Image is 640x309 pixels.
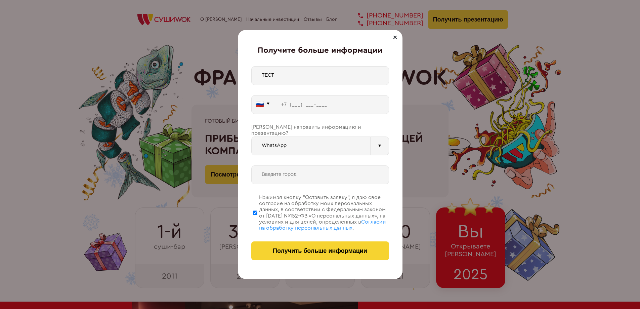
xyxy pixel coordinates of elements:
[251,46,389,55] div: Получите больше информации
[251,95,271,114] button: 🇷🇺
[251,165,389,184] input: Введите город
[251,241,389,260] button: Получить больше информации
[259,219,386,231] span: Согласии на обработку персональных данных
[273,247,367,255] span: Получить больше информации
[259,194,389,231] div: Нажимая кнопку “Оставить заявку”, я даю свое согласие на обработку моих персональных данных, в со...
[251,124,389,137] div: [PERSON_NAME] направить информацию и презентацию?
[251,66,389,85] input: Введите ФИО
[271,95,389,114] input: +7 (___) ___-____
